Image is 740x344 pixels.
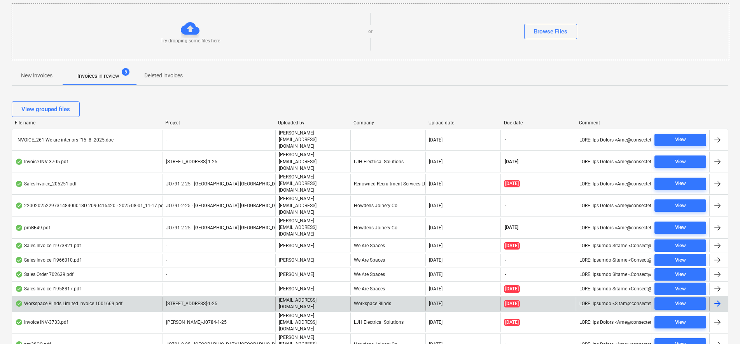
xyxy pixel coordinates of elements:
div: LJH Electrical Solutions [350,313,425,332]
p: Deleted invoices [144,72,183,80]
div: 220020252297314840001SD 2090416420 - 2025-08-01_11-17.pdf [15,203,165,209]
span: - [166,243,167,248]
div: LJH Electrical Solutions [350,152,425,171]
div: [DATE] [429,286,443,292]
span: - [504,271,507,278]
p: [PERSON_NAME][EMAIL_ADDRESS][DOMAIN_NAME] [279,196,347,215]
span: [DATE] [504,159,519,165]
div: OCR finished [15,271,23,278]
div: View [675,241,686,250]
span: 6 East Parade Leeds - J0785-1-25 [166,159,217,164]
button: View [654,254,706,266]
p: New invoices [21,72,52,80]
span: [DATE] [504,242,520,250]
p: or [368,28,373,35]
button: View grouped files [12,101,80,117]
span: - [166,137,167,143]
div: File name [15,120,159,126]
div: OCR finished [15,319,23,325]
div: Howdens Joinery Co [350,218,425,237]
div: Upload date [429,120,498,126]
div: Sales Invoice I1958817.pdf [15,286,81,292]
div: pmBE49.pdf [15,225,50,231]
div: [DATE] [429,257,443,263]
div: View [675,157,686,166]
span: [DATE] [504,285,520,293]
span: 6 East Parade Leeds - J0785-1-25 [166,301,217,306]
button: View [654,134,706,146]
div: [DATE] [429,272,443,277]
div: [DATE] [429,137,443,143]
span: - [166,257,167,263]
p: [PERSON_NAME][EMAIL_ADDRESS][DOMAIN_NAME] [279,152,347,171]
span: JO791-2-25 - Middlemarch Coventry [166,203,285,208]
div: Browse Files [534,26,567,37]
button: View [654,155,706,168]
div: Workspace Blinds [350,297,425,310]
div: OCR finished [15,300,23,307]
span: Wizu York-J0784-1-25 [166,320,227,325]
div: View [675,135,686,144]
div: [DATE] [429,225,443,230]
div: View [675,285,686,293]
div: We Are Spaces [350,268,425,281]
div: [DATE] [429,320,443,325]
p: [PERSON_NAME] [279,243,314,249]
div: INVOICE_261 We are interiors `15 .8 .2025.doc [15,137,114,143]
span: - [166,272,167,277]
div: Due date [504,120,573,126]
span: - [166,286,167,292]
span: 5 [122,68,129,76]
div: OCR finished [15,243,23,249]
div: [DATE] [429,159,443,164]
div: [DATE] [429,243,443,248]
span: - [504,257,507,264]
p: [PERSON_NAME][EMAIL_ADDRESS][DOMAIN_NAME] [279,174,347,194]
div: View [675,318,686,327]
button: View [654,199,706,212]
div: Try dropping some files hereorBrowse Files [12,3,729,60]
button: View [654,283,706,295]
span: JO791-2-25 - Middlemarch Coventry [166,225,285,230]
div: [DATE] [429,181,443,187]
div: We Are Spaces [350,254,425,266]
button: Browse Files [524,24,577,39]
div: Uploaded by [278,120,347,126]
button: View [654,297,706,310]
div: Sales Order 702639.pdf [15,271,73,278]
div: Sales Invoice I1966010.pdf [15,257,81,263]
div: [DATE] [429,203,443,208]
div: Renowned Recruitment Services Ltd [350,174,425,194]
button: View [654,239,706,252]
button: View [654,178,706,190]
div: OCR finished [15,203,23,209]
div: OCR finished [15,225,23,231]
div: We Are Spaces [350,239,425,252]
p: [EMAIL_ADDRESS][DOMAIN_NAME] [279,297,347,310]
button: View [654,316,706,328]
p: [PERSON_NAME] [279,271,314,278]
div: View [675,270,686,279]
div: Project [165,120,272,126]
span: - [504,203,507,209]
div: OCR finished [15,257,23,263]
div: OCR finished [15,159,23,165]
div: [DATE] [429,301,443,306]
div: Workspace Blinds Limited Invoice 1001669.pdf [15,300,122,307]
div: Invoice INV-3705.pdf [15,159,68,165]
span: JO791-2-25 - Middlemarch Coventry [166,181,285,187]
div: We Are Spaces [350,283,425,295]
div: View [675,223,686,232]
div: Sales Invoice I1973821.pdf [15,243,81,249]
iframe: Chat Widget [701,307,740,344]
div: Comment [579,120,648,126]
div: OCR finished [15,181,23,187]
div: SalesInvoice_205251.pdf [15,181,77,187]
p: [PERSON_NAME][EMAIL_ADDRESS][DOMAIN_NAME] [279,313,347,332]
span: [DATE] [504,300,520,307]
p: Invoices in review [77,72,119,80]
div: Howdens Joinery Co [350,196,425,215]
p: [PERSON_NAME][EMAIL_ADDRESS][DOMAIN_NAME] [279,130,347,150]
div: Invoice INV-3733.pdf [15,319,68,325]
p: [PERSON_NAME][EMAIL_ADDRESS][DOMAIN_NAME] [279,218,347,237]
